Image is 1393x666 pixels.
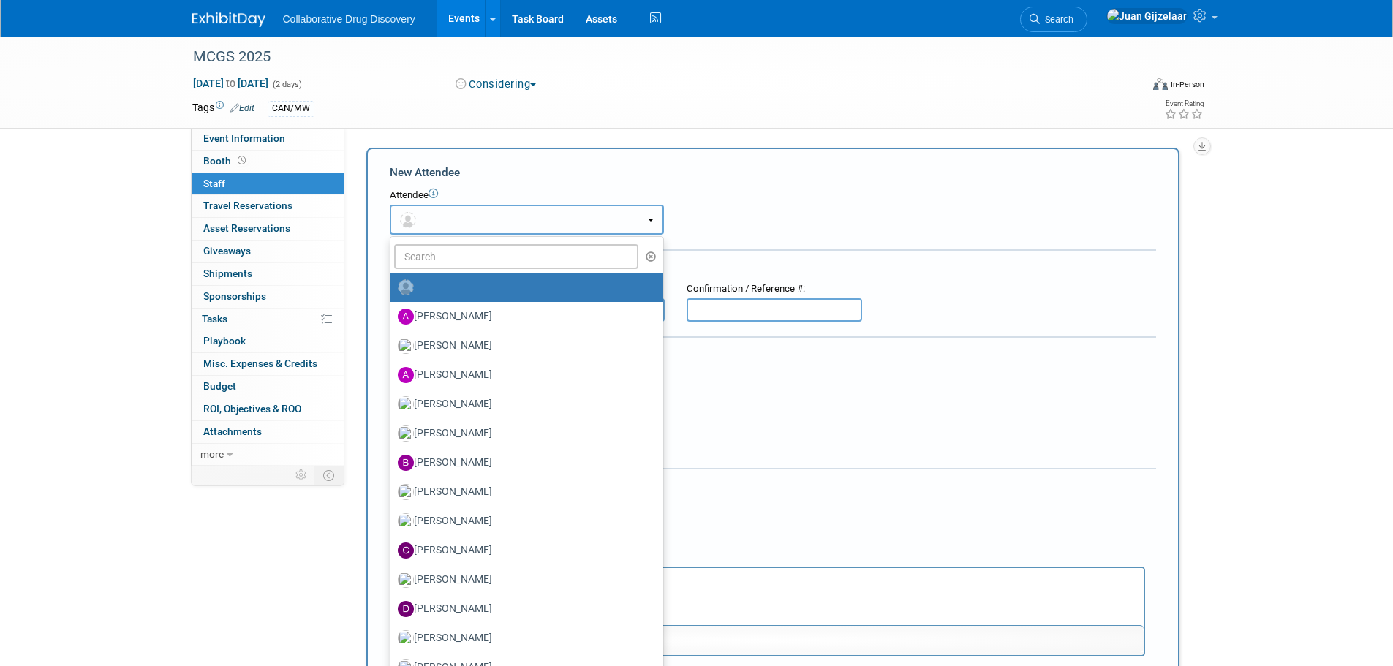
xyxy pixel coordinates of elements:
[192,309,344,330] a: Tasks
[268,101,314,116] div: CAN/MW
[235,155,249,166] span: Booth not reserved yet
[192,151,344,173] a: Booth
[1040,14,1073,25] span: Search
[394,244,639,269] input: Search
[203,425,262,437] span: Attachments
[687,282,862,296] div: Confirmation / Reference #:
[192,330,344,352] a: Playbook
[398,305,649,328] label: [PERSON_NAME]
[398,393,649,416] label: [PERSON_NAME]
[192,173,344,195] a: Staff
[192,128,344,150] a: Event Information
[192,353,344,375] a: Misc. Expenses & Credits
[390,164,1156,181] div: New Attendee
[203,268,252,279] span: Shipments
[398,627,649,650] label: [PERSON_NAME]
[200,448,224,460] span: more
[398,451,649,474] label: [PERSON_NAME]
[192,77,269,90] span: [DATE] [DATE]
[192,12,265,27] img: ExhibitDay
[192,286,344,308] a: Sponsorships
[398,542,414,559] img: C.jpg
[390,260,1156,275] div: Registration / Ticket Info (optional)
[192,376,344,398] a: Budget
[1020,7,1087,32] a: Search
[390,189,1156,203] div: Attendee
[203,290,266,302] span: Sponsorships
[398,568,649,591] label: [PERSON_NAME]
[230,103,254,113] a: Edit
[192,195,344,217] a: Travel Reservations
[390,479,1156,493] div: Misc. Attachments & Notes
[203,357,317,369] span: Misc. Expenses & Credits
[398,422,649,445] label: [PERSON_NAME]
[271,80,302,89] span: (2 days)
[314,466,344,485] td: Toggle Event Tabs
[192,218,344,240] a: Asset Reservations
[203,245,251,257] span: Giveaways
[192,421,344,443] a: Attachments
[1170,79,1204,90] div: In-Person
[203,222,290,234] span: Asset Reservations
[390,550,1145,564] div: Notes
[1106,8,1188,24] img: Juan Gijzelaar
[1164,100,1204,107] div: Event Rating
[398,597,649,621] label: [PERSON_NAME]
[203,403,301,415] span: ROI, Objectives & ROO
[398,367,414,383] img: A.jpg
[188,44,1119,70] div: MCGS 2025
[224,77,238,89] span: to
[398,309,414,325] img: A.jpg
[203,380,236,392] span: Budget
[1153,78,1168,90] img: Format-Inperson.png
[390,349,1156,363] div: Cost:
[398,480,649,504] label: [PERSON_NAME]
[192,444,344,466] a: more
[203,155,249,167] span: Booth
[192,241,344,262] a: Giveaways
[398,601,414,617] img: D.jpg
[398,539,649,562] label: [PERSON_NAME]
[192,398,344,420] a: ROI, Objectives & ROO
[398,279,414,295] img: Unassigned-User-Icon.png
[202,313,227,325] span: Tasks
[283,13,415,25] span: Collaborative Drug Discovery
[391,568,1144,625] iframe: Rich Text Area
[192,263,344,285] a: Shipments
[450,77,542,92] button: Considering
[398,510,649,533] label: [PERSON_NAME]
[192,100,254,117] td: Tags
[203,178,225,189] span: Staff
[203,200,292,211] span: Travel Reservations
[398,334,649,357] label: [PERSON_NAME]
[1054,76,1205,98] div: Event Format
[289,466,314,485] td: Personalize Event Tab Strip
[398,363,649,387] label: [PERSON_NAME]
[398,455,414,471] img: B.jpg
[203,335,246,347] span: Playbook
[203,132,285,144] span: Event Information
